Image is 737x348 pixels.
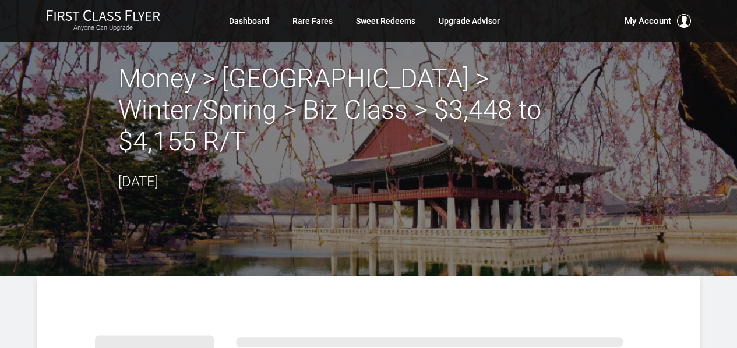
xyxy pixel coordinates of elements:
[46,9,160,22] img: First Class Flyer
[439,10,500,31] a: Upgrade Advisor
[118,63,619,157] h2: Money > [GEOGRAPHIC_DATA] > Winter/Spring > Biz Class > $3,448 to $4,155 R/T
[292,10,333,31] a: Rare Fares
[46,24,160,32] small: Anyone Can Upgrade
[625,14,671,28] span: My Account
[118,173,158,190] time: [DATE]
[625,14,691,28] button: My Account
[46,9,160,33] a: First Class FlyerAnyone Can Upgrade
[356,10,415,31] a: Sweet Redeems
[229,10,269,31] a: Dashboard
